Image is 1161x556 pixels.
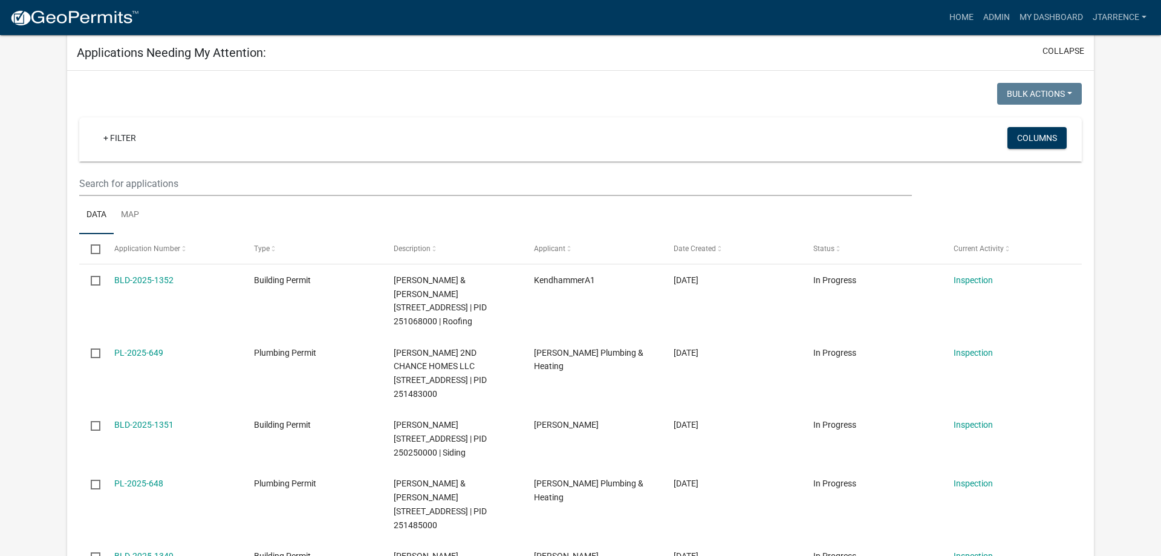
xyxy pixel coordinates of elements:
span: WOODARD, RYAN 421 1ST ST N, Houston County | PID 250250000 | Siding [394,420,487,457]
a: My Dashboard [1015,6,1088,29]
span: In Progress [813,348,856,358]
span: Josie [534,420,599,430]
span: Current Activity [954,244,1004,253]
span: HOGANS 2ND CHANCE HOMES LLC 189 MC INTOSH RD E, Houston County | PID 251483000 [394,348,487,399]
span: Date Created [674,244,716,253]
span: Description [394,244,431,253]
a: Inspection [954,479,993,488]
span: 10/13/2025 [674,479,698,488]
span: Building Permit [254,275,311,285]
span: In Progress [813,420,856,430]
span: Plumbing Permit [254,348,316,358]
span: In Progress [813,275,856,285]
a: PL-2025-648 [114,479,163,488]
span: Plumbing Permit [254,479,316,488]
span: Niebuhr Plumbing & Heating [534,348,643,371]
a: BLD-2025-1352 [114,275,174,285]
a: Home [945,6,978,29]
a: BLD-2025-1351 [114,420,174,430]
a: Inspection [954,348,993,358]
datatable-header-cell: Type [242,234,382,263]
datatable-header-cell: Select [79,234,102,263]
datatable-header-cell: Applicant [522,234,662,263]
button: Columns [1007,127,1067,149]
a: Admin [978,6,1015,29]
span: 10/13/2025 [674,275,698,285]
a: + Filter [94,127,146,149]
span: BERGSTROM, DEAN & SALLY 181 MC INTOSH RD E, Houston County | PID 251485000 [394,479,487,529]
button: collapse [1042,45,1084,57]
span: In Progress [813,479,856,488]
a: Map [114,196,146,235]
input: Search for applications [79,171,912,196]
span: Status [813,244,834,253]
span: Application Number [114,244,180,253]
span: HOADLEY, CLETUS & MARLENE 801 REDWOOD ST E, Houston County | PID 251068000 | Roofing [394,275,487,326]
span: 10/13/2025 [674,348,698,358]
span: Applicant [534,244,565,253]
button: Bulk Actions [997,83,1082,105]
span: Building Permit [254,420,311,430]
h5: Applications Needing My Attention: [77,45,266,60]
datatable-header-cell: Description [382,234,522,263]
a: PL-2025-649 [114,348,163,358]
a: Inspection [954,275,993,285]
a: Inspection [954,420,993,430]
span: 10/13/2025 [674,420,698,430]
datatable-header-cell: Application Number [102,234,242,263]
datatable-header-cell: Date Created [662,234,802,263]
span: Niebuhr Plumbing & Heating [534,479,643,502]
span: Type [254,244,270,253]
datatable-header-cell: Current Activity [942,234,1082,263]
a: Data [79,196,114,235]
a: jtarrence [1088,6,1151,29]
span: KendhammerA1 [534,275,595,285]
datatable-header-cell: Status [802,234,941,263]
